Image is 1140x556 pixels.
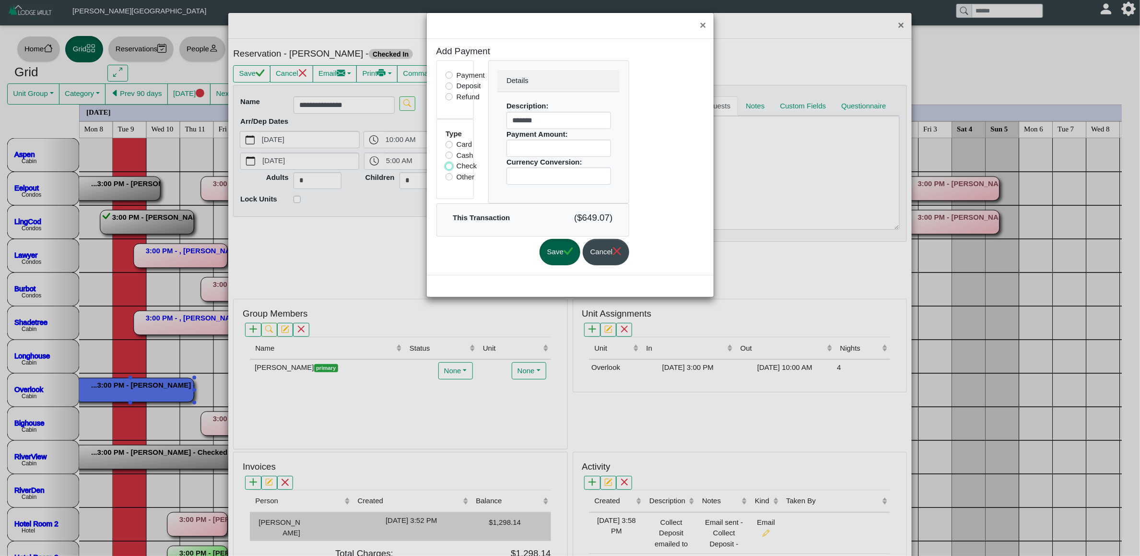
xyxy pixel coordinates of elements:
label: Check [457,161,477,172]
label: Payment [457,70,485,81]
label: Other [457,172,475,183]
button: Savecheck [540,239,580,265]
label: Cash [457,150,473,161]
label: Card [457,139,472,150]
svg: x [612,247,622,256]
label: Refund [457,92,480,103]
b: Description: [506,102,549,110]
b: Type [446,130,462,138]
b: This Transaction [453,213,510,222]
h5: Add Payment [436,46,526,57]
button: Close [693,13,713,38]
div: Details [497,70,620,92]
b: Payment Amount: [506,130,568,138]
svg: check [564,247,573,256]
button: Cancelx [583,239,629,265]
label: Deposit [457,81,481,92]
h5: ($649.07) [540,213,613,224]
b: Currency Conversion: [506,158,582,166]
